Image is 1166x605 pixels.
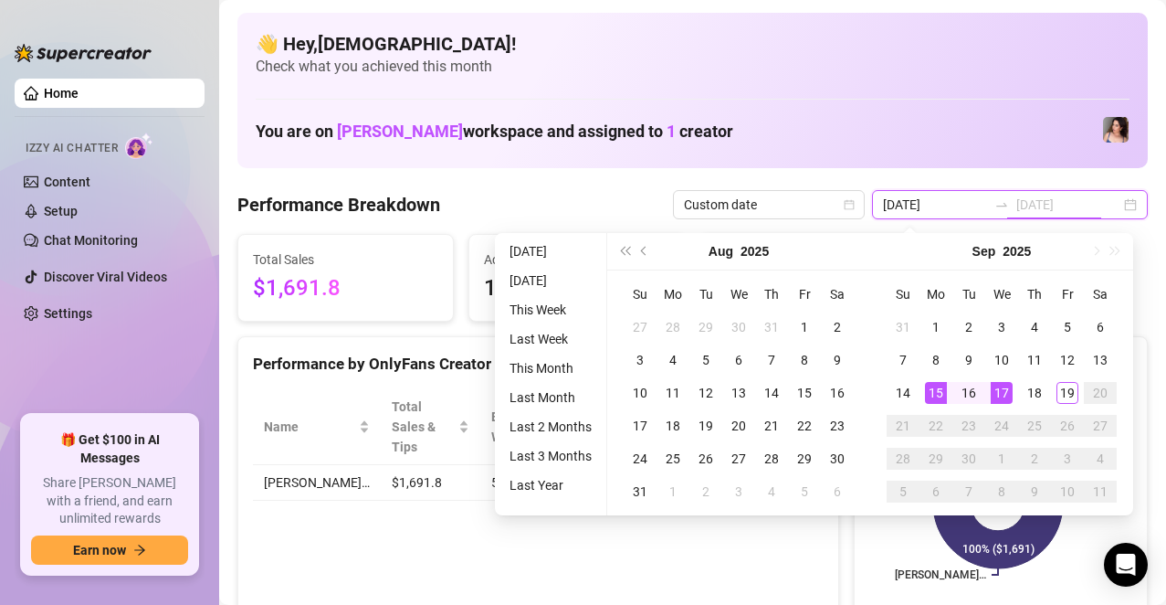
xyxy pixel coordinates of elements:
[1056,349,1078,371] div: 12
[1056,481,1078,503] div: 10
[728,415,750,437] div: 20
[256,57,1129,77] span: Check what you achieved this month
[728,448,750,470] div: 27
[991,448,1013,470] div: 1
[985,278,1018,311] th: We
[985,475,1018,508] td: 2025-10-08
[1051,377,1084,409] td: 2025-09-19
[15,44,152,62] img: logo-BBDzfeDw.svg
[381,465,480,501] td: $1,691.8
[689,344,722,377] td: 2025-08-05
[629,349,651,371] div: 3
[1056,316,1078,338] div: 5
[26,140,118,157] span: Izzy AI Chatter
[826,415,848,437] div: 23
[793,382,815,404] div: 15
[1051,442,1084,475] td: 2025-10-03
[689,278,722,311] th: Tu
[1018,311,1051,344] td: 2025-09-04
[958,448,980,470] div: 30
[657,377,689,409] td: 2025-08-11
[662,316,684,338] div: 28
[821,475,854,508] td: 2025-09-06
[695,316,717,338] div: 29
[892,415,914,437] div: 21
[892,481,914,503] div: 5
[919,475,952,508] td: 2025-10-06
[1089,382,1111,404] div: 20
[892,349,914,371] div: 7
[1056,448,1078,470] div: 3
[821,278,854,311] th: Sa
[662,415,684,437] div: 18
[1018,344,1051,377] td: 2025-09-11
[1084,278,1117,311] th: Sa
[887,278,919,311] th: Su
[788,311,821,344] td: 2025-08-01
[662,481,684,503] div: 1
[755,278,788,311] th: Th
[624,409,657,442] td: 2025-08-17
[502,357,599,379] li: This Month
[662,349,684,371] div: 4
[826,448,848,470] div: 30
[1089,316,1111,338] div: 6
[991,349,1013,371] div: 10
[755,377,788,409] td: 2025-08-14
[925,349,947,371] div: 8
[44,306,92,321] a: Settings
[722,344,755,377] td: 2025-08-06
[958,349,980,371] div: 9
[826,481,848,503] div: 6
[1084,409,1117,442] td: 2025-09-27
[793,481,815,503] div: 5
[1084,475,1117,508] td: 2025-10-11
[502,328,599,350] li: Last Week
[502,474,599,496] li: Last Year
[502,270,599,292] li: [DATE]
[1051,344,1084,377] td: 2025-09-12
[991,382,1013,404] div: 17
[952,344,985,377] td: 2025-09-09
[381,389,480,465] th: Total Sales & Tips
[887,377,919,409] td: 2025-09-14
[1024,382,1045,404] div: 18
[480,465,585,501] td: 53.0 h
[31,431,188,467] span: 🎁 Get $100 in AI Messages
[994,197,1009,212] span: swap-right
[887,409,919,442] td: 2025-09-21
[826,382,848,404] div: 16
[925,415,947,437] div: 22
[337,122,463,141] span: [PERSON_NAME]
[761,448,783,470] div: 28
[1084,442,1117,475] td: 2025-10-04
[919,344,952,377] td: 2025-09-08
[657,311,689,344] td: 2025-07-28
[662,448,684,470] div: 25
[994,197,1009,212] span: to
[821,442,854,475] td: 2025-08-30
[952,442,985,475] td: 2025-09-30
[657,442,689,475] td: 2025-08-25
[667,122,676,141] span: 1
[985,409,1018,442] td: 2025-09-24
[689,475,722,508] td: 2025-09-02
[887,311,919,344] td: 2025-08-31
[1051,475,1084,508] td: 2025-10-10
[624,344,657,377] td: 2025-08-03
[1089,481,1111,503] div: 11
[788,278,821,311] th: Fr
[755,409,788,442] td: 2025-08-21
[991,481,1013,503] div: 8
[31,474,188,528] span: Share [PERSON_NAME] with a friend, and earn unlimited rewards
[657,278,689,311] th: Mo
[392,397,455,457] span: Total Sales & Tips
[1104,543,1148,587] div: Open Intercom Messenger
[1103,117,1129,143] img: Lauren
[761,415,783,437] div: 21
[253,271,438,306] span: $1,691.8
[657,344,689,377] td: 2025-08-04
[695,448,717,470] div: 26
[1018,409,1051,442] td: 2025-09-25
[695,382,717,404] div: 12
